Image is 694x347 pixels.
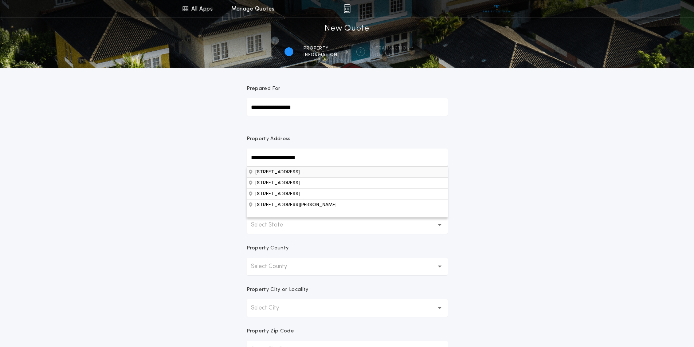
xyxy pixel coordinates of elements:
img: img [344,4,350,13]
p: Property Address [247,135,448,143]
button: Property Address[STREET_ADDRESS][STREET_ADDRESS][STREET_ADDRESS][PERSON_NAME] [247,177,448,188]
button: Property Address[STREET_ADDRESS][STREET_ADDRESS][STREET_ADDRESS][PERSON_NAME] [247,166,448,177]
button: Property Address[STREET_ADDRESS][STREET_ADDRESS][STREET_ADDRESS][PERSON_NAME] [247,188,448,199]
button: Select State [247,216,448,234]
span: Property [303,46,337,51]
p: Property Zip Code [247,328,294,335]
img: vs-icon [483,5,510,12]
p: Select County [251,262,299,271]
span: information [303,52,337,58]
input: Prepared For [247,98,448,116]
h2: 1 [288,49,290,55]
p: Select City [251,304,291,312]
p: Select State [251,221,295,229]
span: details [375,52,410,58]
p: Property County [247,245,289,252]
h2: 2 [359,49,362,55]
p: Property City or Locality [247,286,309,293]
h1: New Quote [325,23,369,35]
button: Select City [247,299,448,317]
button: Property Address[STREET_ADDRESS][STREET_ADDRESS][STREET_ADDRESS] [247,199,448,210]
button: Select County [247,258,448,275]
p: Prepared For [247,85,281,92]
span: Transaction [375,46,410,51]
